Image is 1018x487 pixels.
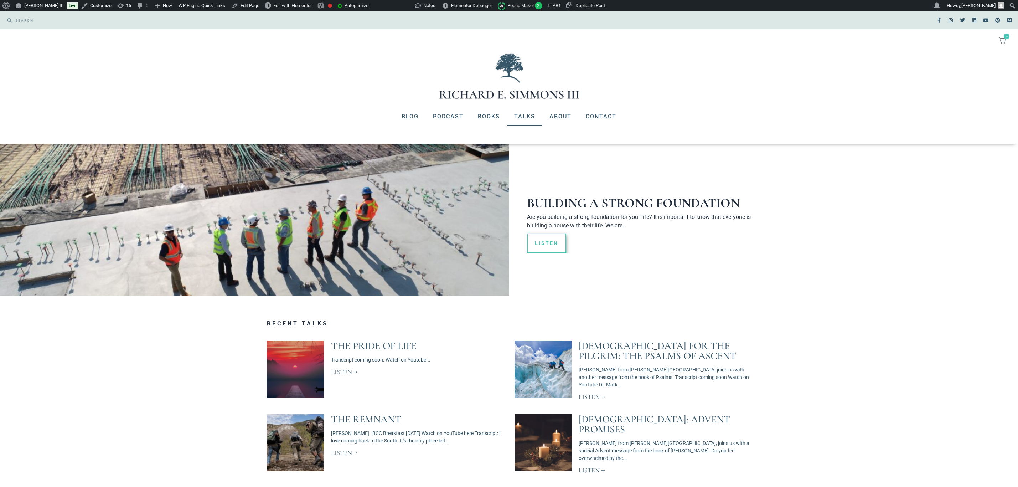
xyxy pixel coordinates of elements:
[579,366,751,389] p: [PERSON_NAME] from [PERSON_NAME][GEOGRAPHIC_DATA] joins us with another message from the book of ...
[375,1,415,10] img: Views over 48 hours. Click for more Jetpack Stats.
[12,15,506,26] input: SEARCH
[267,321,751,327] h3: Recent Talks
[331,340,417,352] a: The Pride of Life
[331,368,358,376] a: Read more about The Pride of Life
[558,3,561,8] span: 1
[394,107,426,126] a: Blog
[507,107,542,126] a: Talks
[331,449,358,457] a: Read more about The Remnant
[331,413,401,425] a: The Remnant
[527,213,755,230] p: Are you building a strong foundation for your life? It is important to know that everyone is buil...
[471,107,507,126] a: Books
[579,107,624,126] a: Contact
[527,234,566,253] a: Read more about Building A Strong Foundation
[273,3,312,8] span: Edit with Elementor
[328,4,332,8] div: Focus keyphrase not set
[579,340,736,362] a: [DEMOGRAPHIC_DATA] for the Pilgrim: The Psalms of Ascent
[542,107,579,126] a: About
[426,107,471,126] a: Podcast
[579,413,730,435] a: [DEMOGRAPHIC_DATA]: Advent Promises
[961,3,996,8] span: [PERSON_NAME]
[579,440,751,462] p: [PERSON_NAME] from [PERSON_NAME][GEOGRAPHIC_DATA], joins us with a special Advent message from th...
[579,393,606,401] a: Read more about Psalms for the Pilgrim: The Psalms of Ascent
[331,356,504,364] p: Transcript coming soon. Watch on Youtube
[1004,34,1009,39] span: 0
[67,2,78,9] a: Live
[579,466,606,474] a: Read more about Isaiah: Advent Promises
[527,195,740,211] a: Building A Strong Foundation
[990,33,1014,48] a: 0
[535,2,542,9] span: 2
[331,430,504,445] p: [PERSON_NAME] | BCC Breakfast [DATE] Watch on YouTube here Transcript: I love coming back to the ...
